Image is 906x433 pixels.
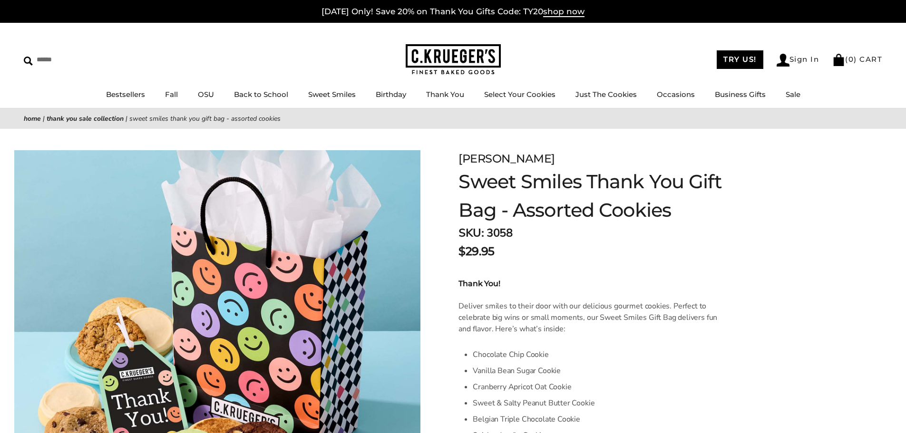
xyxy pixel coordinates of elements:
[458,279,500,288] strong: Thank You!
[198,90,214,99] a: OSU
[487,225,512,241] span: 3058
[126,114,127,123] span: |
[715,90,766,99] a: Business Gifts
[165,90,178,99] a: Fall
[473,414,580,424] span: Belgian Triple Chocolate Cookie
[484,90,555,99] a: Select Your Cookies
[43,114,45,123] span: |
[543,7,585,17] span: shop now
[657,90,695,99] a: Occasions
[786,90,800,99] a: Sale
[24,113,882,124] nav: breadcrumbs
[832,54,845,66] img: Bag
[406,44,501,75] img: C.KRUEGER'S
[473,398,594,408] span: Sweet & Salty Peanut Butter Cookie
[458,243,494,260] span: $29.95
[717,50,763,69] a: TRY US!
[129,114,281,123] span: Sweet Smiles Thank You Gift Bag - Assorted Cookies
[832,55,882,64] a: (0) CART
[777,54,819,67] a: Sign In
[376,90,406,99] a: Birthday
[47,114,124,123] a: THANK YOU SALE COLLECTION
[458,167,762,224] h1: Sweet Smiles Thank You Gift Bag - Assorted Cookies
[106,90,145,99] a: Bestsellers
[426,90,464,99] a: Thank You
[458,150,762,167] div: [PERSON_NAME]
[24,57,33,66] img: Search
[24,52,137,67] input: Search
[473,382,571,392] span: Cranberry Apricot Oat Cookie
[458,225,484,241] strong: SKU:
[8,397,98,425] iframe: Sign Up via Text for Offers
[321,7,585,17] a: [DATE] Only! Save 20% on Thank You Gifts Code: TY20shop now
[234,90,288,99] a: Back to School
[308,90,356,99] a: Sweet Smiles
[473,349,548,360] span: Chocolate Chip Cookie
[473,366,561,376] span: Vanilla Bean Sugar Cookie
[575,90,637,99] a: Just The Cookies
[24,114,41,123] a: Home
[777,54,789,67] img: Account
[848,55,854,64] span: 0
[458,300,719,335] p: Deliver smiles to their door with our delicious gourmet cookies. Perfect to celebrate big wins or...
